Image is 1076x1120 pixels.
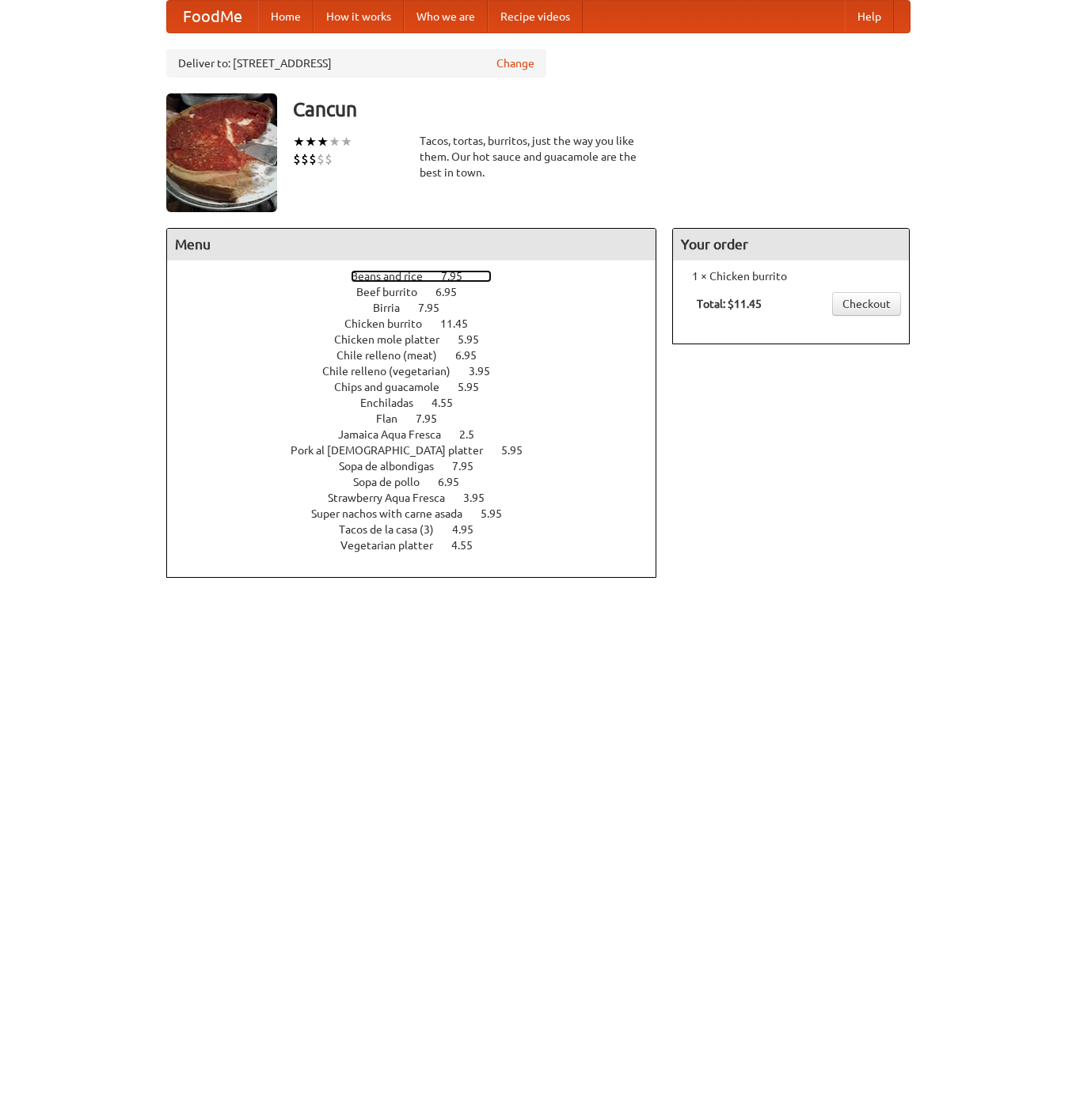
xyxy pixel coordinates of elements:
[301,150,309,168] li: $
[416,412,453,425] span: 7.95
[441,270,478,283] span: 7.95
[435,286,473,298] span: 6.95
[328,492,514,504] a: Strawberry Aqua Fresca 3.95
[329,133,340,150] li: ★
[469,365,506,378] span: 3.95
[496,55,534,71] a: Change
[325,150,333,168] li: $
[438,476,475,488] span: 6.95
[440,317,484,330] span: 11.45
[167,1,258,32] a: FoodMe
[334,333,455,346] span: Chicken mole platter
[356,286,486,298] a: Beef burrito 6.95
[166,49,546,78] div: Deliver to: [STREET_ADDRESS]
[334,381,508,393] a: Chips and guacamole 5.95
[166,93,277,212] img: angular.jpg
[353,476,435,488] span: Sopa de pollo
[339,523,503,536] a: Tacos de la casa (3) 4.95
[322,365,519,378] a: Chile relleno (vegetarian) 3.95
[291,444,499,457] span: Pork al [DEMOGRAPHIC_DATA] platter
[360,397,429,409] span: Enchiladas
[356,286,433,298] span: Beef burrito
[314,1,404,32] a: How it works
[317,150,325,168] li: $
[339,460,503,473] a: Sopa de albondigas 7.95
[334,333,508,346] a: Chicken mole platter 5.95
[293,133,305,150] li: ★
[681,268,901,284] li: 1 × Chicken burrito
[258,1,314,32] a: Home
[311,507,478,520] span: Super nachos with carne asada
[452,523,489,536] span: 4.95
[697,298,762,310] b: Total: $11.45
[338,428,457,441] span: Jamaica Aqua Fresca
[339,460,450,473] span: Sopa de albondigas
[845,1,894,32] a: Help
[373,302,469,314] a: Birria 7.95
[501,444,538,457] span: 5.95
[455,349,492,362] span: 6.95
[376,412,413,425] span: Flan
[291,444,552,457] a: Pork al [DEMOGRAPHIC_DATA] platter 5.95
[673,229,909,260] h4: Your order
[338,428,504,441] a: Jamaica Aqua Fresca 2.5
[481,507,518,520] span: 5.95
[353,476,489,488] a: Sopa de pollo 6.95
[328,492,461,504] span: Strawberry Aqua Fresca
[311,507,531,520] a: Super nachos with carne asada 5.95
[309,150,317,168] li: $
[463,492,500,504] span: 3.95
[334,381,455,393] span: Chips and guacamole
[458,333,495,346] span: 5.95
[340,539,502,552] a: Vegetarian platter 4.55
[167,229,656,260] h4: Menu
[488,1,583,32] a: Recipe videos
[305,133,317,150] li: ★
[418,302,455,314] span: 7.95
[336,349,453,362] span: Chile relleno (meat)
[832,292,901,316] a: Checkout
[452,460,489,473] span: 7.95
[344,317,438,330] span: Chicken burrito
[340,133,352,150] li: ★
[373,302,416,314] span: Birria
[340,539,449,552] span: Vegetarian platter
[339,523,450,536] span: Tacos de la casa (3)
[293,150,301,168] li: $
[458,381,495,393] span: 5.95
[336,349,506,362] a: Chile relleno (meat) 6.95
[451,539,489,552] span: 4.55
[293,93,911,125] h3: Cancun
[344,317,497,330] a: Chicken burrito 11.45
[351,270,492,283] a: Beans and rice 7.95
[360,397,482,409] a: Enchiladas 4.55
[459,428,490,441] span: 2.5
[351,270,439,283] span: Beans and rice
[404,1,488,32] a: Who we are
[376,412,466,425] a: Flan 7.95
[432,397,469,409] span: 4.55
[317,133,329,150] li: ★
[322,365,466,378] span: Chile relleno (vegetarian)
[420,133,657,180] div: Tacos, tortas, burritos, just the way you like them. Our hot sauce and guacamole are the best in ...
